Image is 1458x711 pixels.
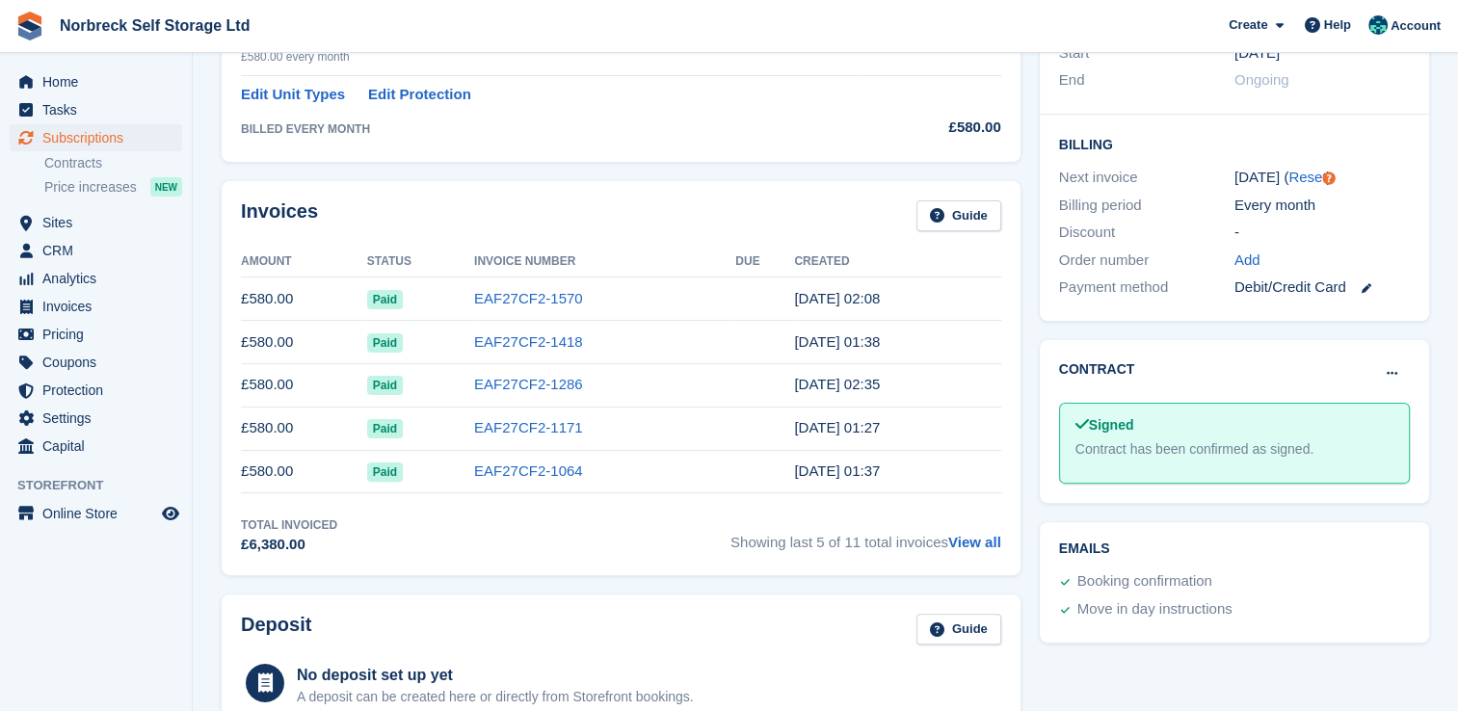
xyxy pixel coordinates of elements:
[10,405,182,432] a: menu
[10,265,182,292] a: menu
[474,290,583,306] a: EAF27CF2-1570
[42,405,158,432] span: Settings
[10,349,182,376] a: menu
[10,500,182,527] a: menu
[1059,42,1234,65] div: Start
[1368,15,1388,35] img: Sally King
[150,177,182,197] div: NEW
[1234,276,1410,299] div: Debit/Credit Card
[1059,195,1234,217] div: Billing period
[1059,541,1410,557] h2: Emails
[1075,415,1393,435] div: Signed
[916,614,1001,645] a: Guide
[159,502,182,525] a: Preview store
[368,84,471,106] a: Edit Protection
[241,48,861,66] div: £580.00 every month
[241,321,367,364] td: £580.00
[10,124,182,151] a: menu
[241,277,367,321] td: £580.00
[794,419,880,435] time: 2025-05-01 00:27:53 UTC
[241,407,367,450] td: £580.00
[474,376,583,392] a: EAF27CF2-1286
[42,377,158,404] span: Protection
[241,247,367,277] th: Amount
[1391,16,1441,36] span: Account
[241,84,345,106] a: Edit Unit Types
[1234,250,1260,272] a: Add
[42,68,158,95] span: Home
[474,462,583,479] a: EAF27CF2-1064
[730,516,1001,556] span: Showing last 5 of 11 total invoices
[44,154,182,172] a: Contracts
[42,293,158,320] span: Invoices
[1075,439,1393,460] div: Contract has been confirmed as signed.
[10,237,182,264] a: menu
[1077,598,1233,621] div: Move in day instructions
[297,664,694,687] div: No deposit set up yet
[42,349,158,376] span: Coupons
[1059,359,1135,380] h2: Contract
[241,200,318,232] h2: Invoices
[241,450,367,493] td: £580.00
[10,293,182,320] a: menu
[794,333,880,350] time: 2025-07-01 00:38:29 UTC
[297,687,694,707] p: A deposit can be created here or directly from Storefront bookings.
[794,247,1000,277] th: Created
[42,209,158,236] span: Sites
[1059,167,1234,189] div: Next invoice
[1234,167,1410,189] div: [DATE] ( )
[1324,15,1351,35] span: Help
[367,333,403,353] span: Paid
[10,96,182,123] a: menu
[241,363,367,407] td: £580.00
[42,96,158,123] span: Tasks
[241,534,337,556] div: £6,380.00
[367,462,403,482] span: Paid
[44,178,137,197] span: Price increases
[44,176,182,197] a: Price increases NEW
[42,237,158,264] span: CRM
[52,10,257,41] a: Norbreck Self Storage Ltd
[1059,69,1234,92] div: End
[42,321,158,348] span: Pricing
[1059,222,1234,244] div: Discount
[367,290,403,309] span: Paid
[367,247,474,277] th: Status
[861,117,1001,139] div: £580.00
[948,534,1001,550] a: View all
[1077,570,1212,593] div: Booking confirmation
[794,376,880,392] time: 2025-06-01 01:35:18 UTC
[1229,15,1267,35] span: Create
[1059,250,1234,272] div: Order number
[42,500,158,527] span: Online Store
[1059,134,1410,153] h2: Billing
[241,120,861,138] div: BILLED EVERY MONTH
[241,516,337,534] div: Total Invoiced
[42,433,158,460] span: Capital
[474,247,735,277] th: Invoice Number
[916,200,1001,232] a: Guide
[1234,195,1410,217] div: Every month
[1288,169,1326,185] a: Reset
[794,290,880,306] time: 2025-08-01 01:08:29 UTC
[474,333,583,350] a: EAF27CF2-1418
[794,462,880,479] time: 2025-04-01 00:37:50 UTC
[367,376,403,395] span: Paid
[10,209,182,236] a: menu
[10,377,182,404] a: menu
[241,614,311,645] h2: Deposit
[15,12,44,40] img: stora-icon-8386f47178a22dfd0bd8f6a31ec36ba5ce8667c1dd55bd0f319d3a0aa187defe.svg
[10,321,182,348] a: menu
[10,68,182,95] a: menu
[735,247,794,277] th: Due
[1234,42,1280,65] time: 2024-10-01 00:00:00 UTC
[1234,222,1410,244] div: -
[474,419,583,435] a: EAF27CF2-1171
[1234,71,1289,88] span: Ongoing
[42,124,158,151] span: Subscriptions
[10,433,182,460] a: menu
[1059,276,1234,299] div: Payment method
[367,419,403,438] span: Paid
[17,476,192,495] span: Storefront
[1320,170,1338,187] div: Tooltip anchor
